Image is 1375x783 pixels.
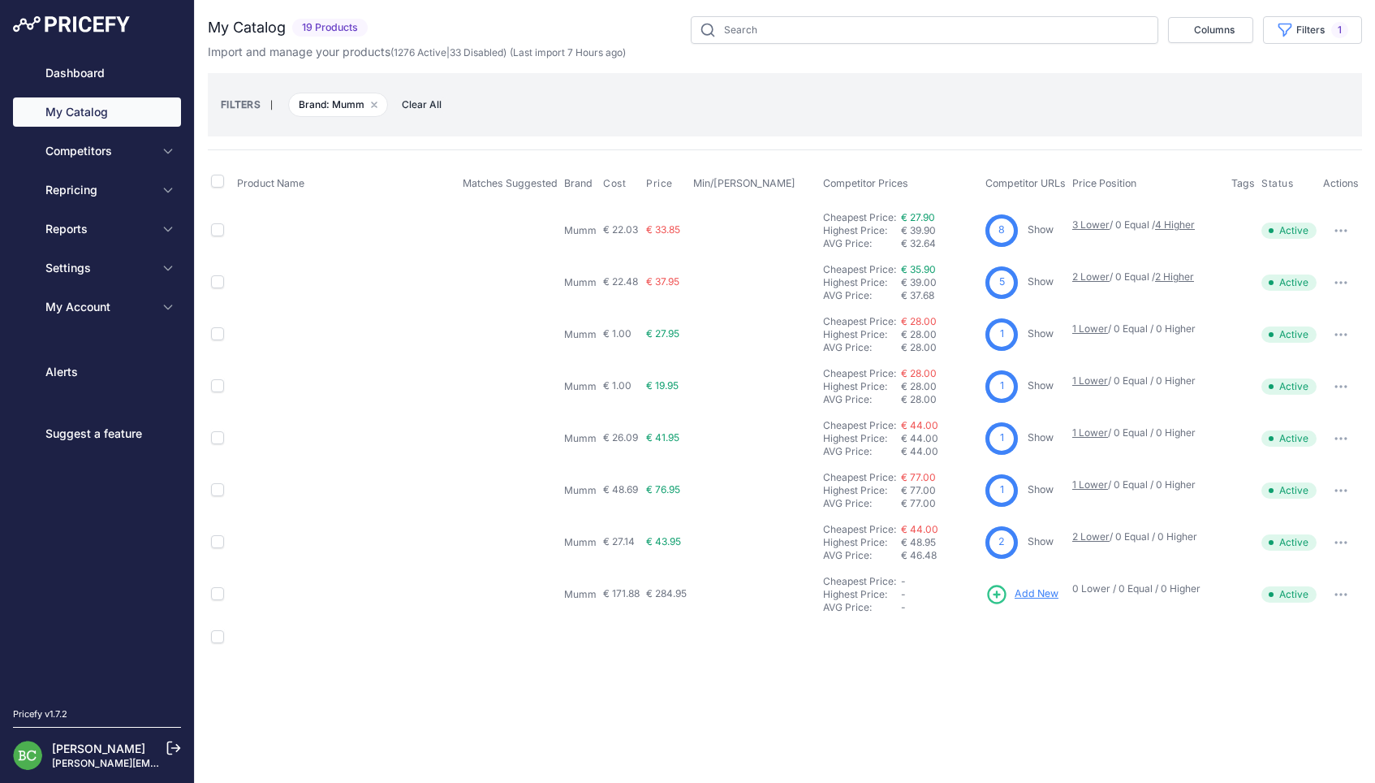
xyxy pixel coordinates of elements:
span: 1 [1000,430,1004,446]
a: [PERSON_NAME][EMAIL_ADDRESS][DOMAIN_NAME][PERSON_NAME] [52,757,382,769]
button: Clear All [394,97,450,113]
a: € 28.00 [901,367,937,379]
span: Competitor Prices [823,177,908,189]
span: Active [1261,223,1317,239]
a: € 27.90 [901,211,935,223]
span: Reports [45,221,152,237]
div: Highest Price: [823,276,901,289]
span: Price Position [1072,177,1136,189]
span: Repricing [45,182,152,198]
p: Import and manage your products [208,44,626,60]
a: Show [1028,275,1054,288]
div: AVG Price: [823,445,901,458]
span: Cost [603,177,626,190]
a: Show [1028,535,1054,547]
a: Cheapest Price: [823,471,896,483]
p: / 0 Equal / [1072,218,1215,231]
span: € 26.09 [603,431,638,443]
div: € 44.00 [901,445,979,458]
a: Add New [985,583,1058,606]
button: Repricing [13,175,181,205]
a: [PERSON_NAME] [52,742,145,755]
p: Mumm [564,224,597,237]
span: € 28.00 [901,380,937,392]
span: 1 [1000,379,1004,394]
div: € 77.00 [901,497,979,510]
a: 3 Lower [1072,218,1110,231]
span: (Last import 7 Hours ago) [510,46,626,58]
a: Alerts [13,357,181,387]
a: Suggest a feature [13,419,181,448]
span: € 76.95 [646,483,680,495]
div: Highest Price: [823,328,901,341]
span: 5 [999,275,1005,290]
span: 19 Products [292,19,368,37]
a: Cheapest Price: [823,367,896,379]
h2: My Catalog [208,16,286,39]
span: 2 [998,534,1005,550]
a: Cheapest Price: [823,211,896,223]
span: € 37.95 [646,275,679,288]
a: Cheapest Price: [823,523,896,535]
p: Mumm [564,328,597,341]
span: - [901,575,906,587]
small: FILTERS [221,98,261,110]
span: Competitors [45,143,152,159]
a: Cheapest Price: [823,575,896,587]
span: Status [1261,177,1294,190]
span: € 22.03 [603,223,638,236]
span: Brand [564,177,593,189]
a: 1 Lower [1072,478,1108,491]
div: AVG Price: [823,341,901,354]
span: Min/[PERSON_NAME] [693,177,795,189]
span: € 19.95 [646,379,679,391]
p: Mumm [564,484,597,497]
a: € 44.00 [901,523,938,535]
p: / 0 Equal / 0 Higher [1072,478,1215,491]
button: Filters1 [1263,16,1362,44]
span: € 171.88 [603,587,640,599]
a: Cheapest Price: [823,263,896,275]
p: 0 Lower / 0 Equal / 0 Higher [1072,582,1215,595]
div: Highest Price: [823,484,901,497]
div: AVG Price: [823,549,901,562]
div: AVG Price: [823,393,901,406]
a: 4 Higher [1155,218,1195,231]
span: € 39.90 [901,224,936,236]
span: 8 [998,223,1005,238]
div: Pricefy v1.7.2 [13,707,67,721]
span: € 28.00 [901,328,937,340]
span: ( | ) [390,46,506,58]
a: Cheapest Price: [823,315,896,327]
a: Dashboard [13,58,181,88]
span: Price [646,177,673,190]
div: € 28.00 [901,393,979,406]
span: € 77.00 [901,484,936,496]
p: Mumm [564,536,597,549]
small: | [261,100,282,110]
a: Show [1028,327,1054,340]
span: 1 [1000,327,1004,342]
span: Actions [1323,177,1359,189]
a: 33 Disabled [450,46,503,58]
span: Matches Suggested [463,177,558,189]
div: AVG Price: [823,601,901,614]
a: 2 Lower [1072,270,1110,283]
button: Reports [13,214,181,244]
a: 1 Lower [1072,426,1108,439]
div: Highest Price: [823,224,901,237]
div: € 37.68 [901,289,979,302]
p: / 0 Equal / 0 Higher [1072,426,1215,439]
p: / 0 Equal / [1072,270,1215,283]
p: / 0 Equal / 0 Higher [1072,322,1215,335]
a: 1276 Active [394,46,446,58]
div: AVG Price: [823,237,901,250]
span: Tags [1231,177,1255,189]
span: € 22.48 [603,275,638,288]
div: Highest Price: [823,432,901,445]
a: 1 Lower [1072,322,1108,335]
p: Mumm [564,380,597,393]
div: € 32.64 [901,237,979,250]
a: My Catalog [13,97,181,127]
span: € 33.85 [646,223,680,236]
